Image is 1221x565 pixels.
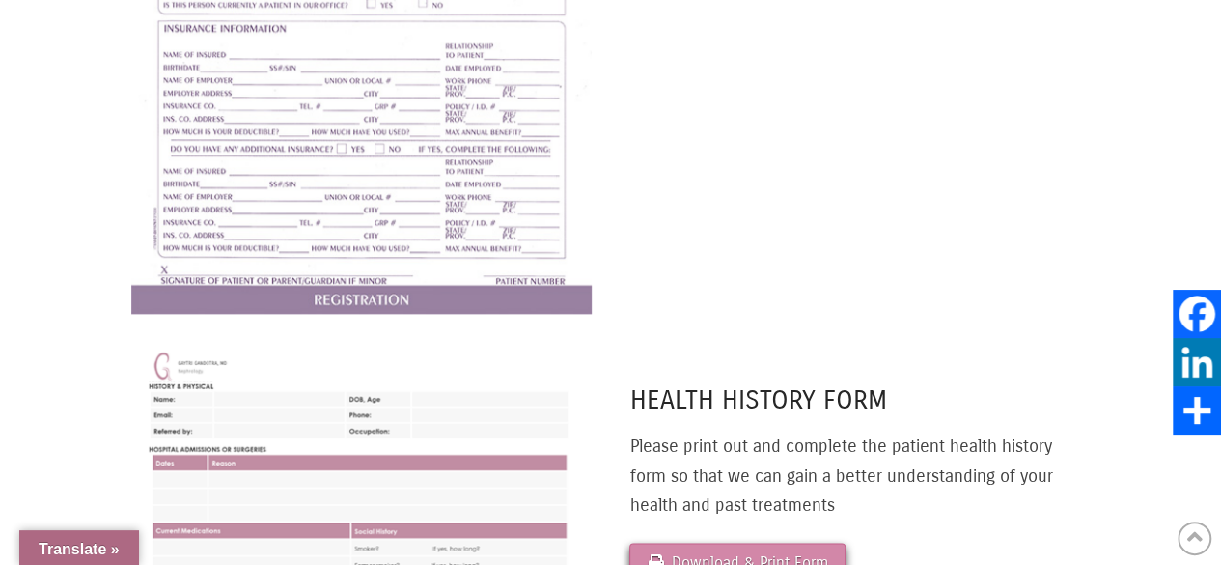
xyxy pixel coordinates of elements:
span: Translate » [39,541,120,557]
p: Please print out and complete the patient health history form so that we can gain a better unders... [629,432,1090,521]
a: Back to Top [1178,522,1211,555]
h5: Health history form [629,382,1090,419]
a: LinkedIn [1173,338,1221,386]
a: Facebook [1173,290,1221,338]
